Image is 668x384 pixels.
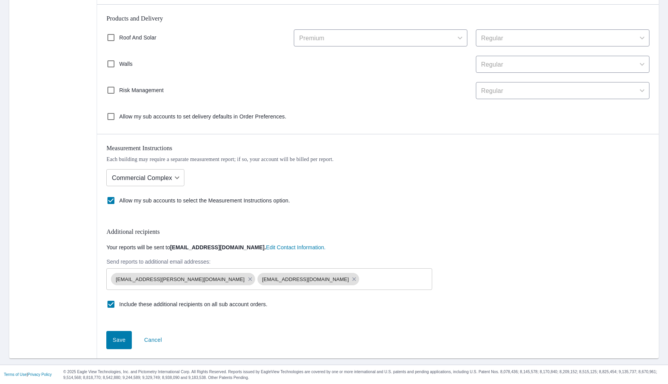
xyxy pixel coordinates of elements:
[106,14,649,23] p: Products and Delivery
[106,167,184,189] div: Commercial Complex
[106,243,649,252] label: Your reports will be sent to
[28,372,52,377] a: Privacy Policy
[119,86,164,94] p: Risk Management
[111,273,255,285] div: [EMAIL_ADDRESS][PERSON_NAME][DOMAIN_NAME]
[4,372,52,377] p: |
[144,335,162,345] span: Cancel
[476,82,649,99] div: Regular
[119,300,267,309] p: Include these additional recipients on all sub account orders.
[476,56,649,73] div: Regular
[4,372,27,377] a: Terms of Use
[106,144,649,153] p: Measurement Instructions
[119,34,156,42] p: Roof And Solar
[294,29,467,46] div: Premium
[266,244,325,250] a: EditContactInfo
[106,227,649,237] p: Additional recipients
[106,331,132,349] button: Save
[119,60,132,68] p: Walls
[170,244,266,250] b: [EMAIL_ADDRESS][DOMAIN_NAME].
[106,258,649,265] label: Send reports to additional email addresses:
[63,369,664,381] p: © 2025 Eagle View Technologies, Inc. and Pictometry International Corp. All Rights Reserved. Repo...
[138,331,169,349] button: Cancel
[119,197,290,205] p: Allow my sub accounts to select the Measurement Instructions option.
[257,276,354,283] span: [EMAIL_ADDRESS][DOMAIN_NAME]
[476,29,649,46] div: Regular
[106,156,649,163] p: Each building may require a separate measurement report; if so, your account will be billed per r...
[112,335,126,345] span: Save
[257,273,360,285] div: [EMAIL_ADDRESS][DOMAIN_NAME]
[119,113,286,121] p: Allow my sub accounts to set delivery defaults in Order Preferences.
[111,276,249,283] span: [EMAIL_ADDRESS][PERSON_NAME][DOMAIN_NAME]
